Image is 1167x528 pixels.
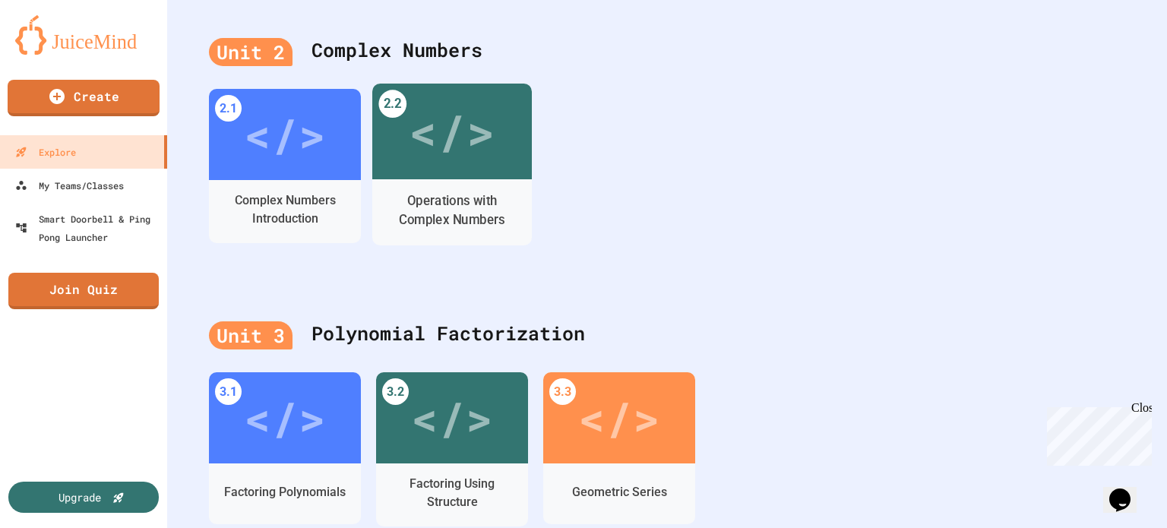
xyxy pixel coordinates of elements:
[209,38,293,67] div: Unit 2
[6,6,105,96] div: Chat with us now!Close
[409,96,495,167] div: </>
[15,143,76,161] div: Explore
[1041,401,1152,466] iframe: chat widget
[244,384,326,452] div: </>
[209,321,293,350] div: Unit 3
[378,90,406,119] div: 2.2
[1103,467,1152,513] iframe: chat widget
[411,384,493,452] div: </>
[215,378,242,405] div: 3.1
[15,210,161,246] div: Smart Doorbell & Ping Pong Launcher
[8,80,160,116] a: Create
[244,100,326,169] div: </>
[215,95,242,122] div: 2.1
[209,21,1125,81] div: Complex Numbers
[387,475,517,511] div: Factoring Using Structure
[59,489,101,505] div: Upgrade
[382,378,409,405] div: 3.2
[578,384,660,452] div: </>
[8,273,159,309] a: Join Quiz
[220,191,349,228] div: Complex Numbers Introduction
[549,378,576,405] div: 3.3
[15,15,152,55] img: logo-orange.svg
[224,483,346,501] div: Factoring Polynomials
[384,191,520,229] div: Operations with Complex Numbers
[209,304,1125,365] div: Polynomial Factorization
[15,176,124,194] div: My Teams/Classes
[572,483,667,501] div: Geometric Series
